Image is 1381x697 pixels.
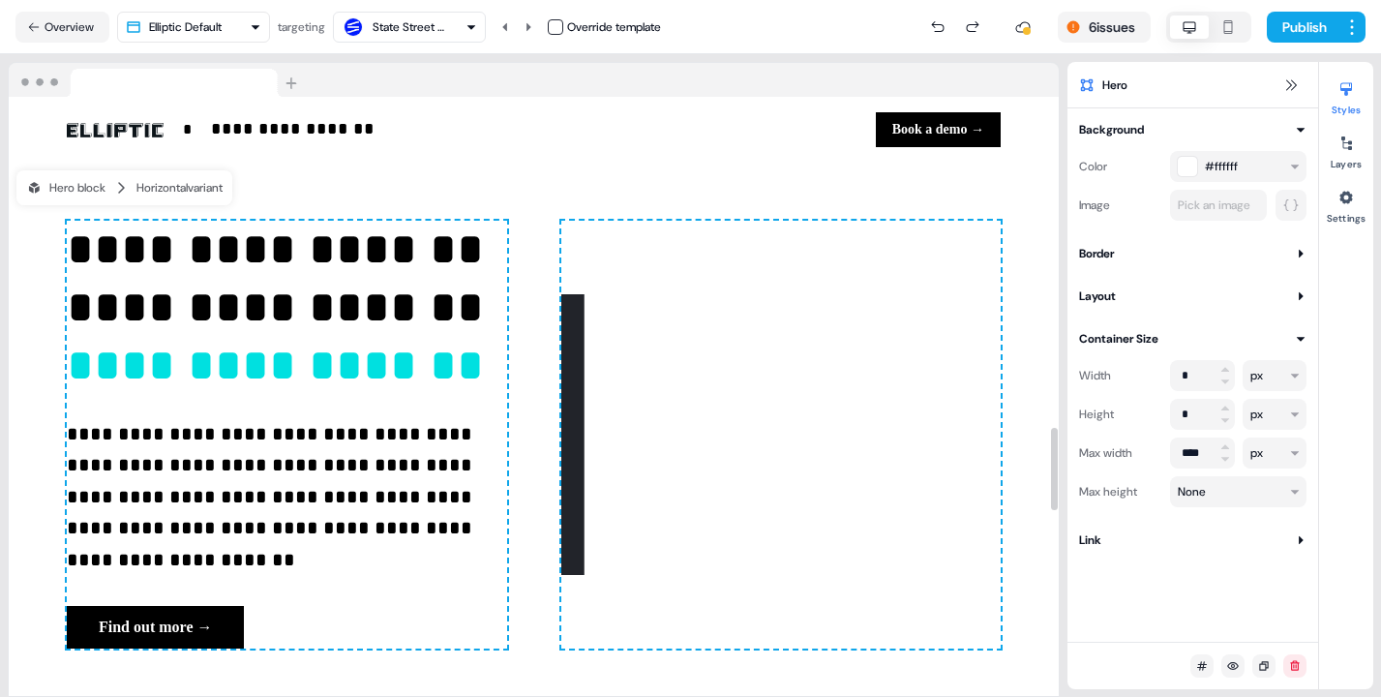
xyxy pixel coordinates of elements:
div: px [1250,366,1263,385]
img: Browser topbar [9,63,306,98]
div: Link [1079,530,1101,550]
div: Background [1079,120,1144,139]
div: Max height [1079,476,1162,507]
div: px [1250,405,1263,424]
div: Border [1079,244,1114,263]
div: Hero block [26,178,105,197]
div: Width [1079,360,1162,391]
div: State Street Bank [373,17,450,37]
div: Elliptic Default [149,17,222,37]
button: Pick an image [1170,190,1267,221]
button: #ffffff [1170,151,1306,182]
button: Layout [1079,287,1306,306]
div: targeting [278,17,325,37]
button: State Street Bank [333,12,486,43]
div: Override template [567,17,661,37]
div: Container Size [1079,329,1158,348]
div: To enrich screen reader interactions, please activate Accessibility in Grammarly extension settin... [67,221,507,650]
button: Background [1079,120,1306,139]
div: Horizontal variant [136,178,223,197]
img: Image [67,123,164,137]
button: Publish [1267,12,1338,43]
div: Image [1079,190,1162,221]
button: Layers [1319,128,1373,170]
div: Book a demo → [542,112,1002,147]
div: Max width [1079,438,1162,469]
div: Color [1079,151,1162,182]
div: None [1178,482,1206,501]
div: px [1250,443,1263,463]
button: Container Size [1079,329,1306,348]
div: To enrich screen reader interactions, please activate Accessibility in Grammarly extension settings [67,221,507,395]
button: Border [1079,244,1306,263]
span: #ffffff [1205,157,1238,176]
button: Link [1079,530,1306,550]
div: Pick an image [1174,196,1254,215]
span: Hero [1102,76,1127,95]
button: Overview [15,12,109,43]
button: Book a demo → [876,112,1001,147]
img: Image [561,221,1002,650]
button: Styles [1319,74,1373,116]
button: Settings [1319,182,1373,225]
button: Find out more → [67,606,244,649]
div: Layout [1079,287,1116,306]
button: 6issues [1058,12,1151,43]
div: Height [1079,399,1162,430]
div: Find out more → [67,606,507,649]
